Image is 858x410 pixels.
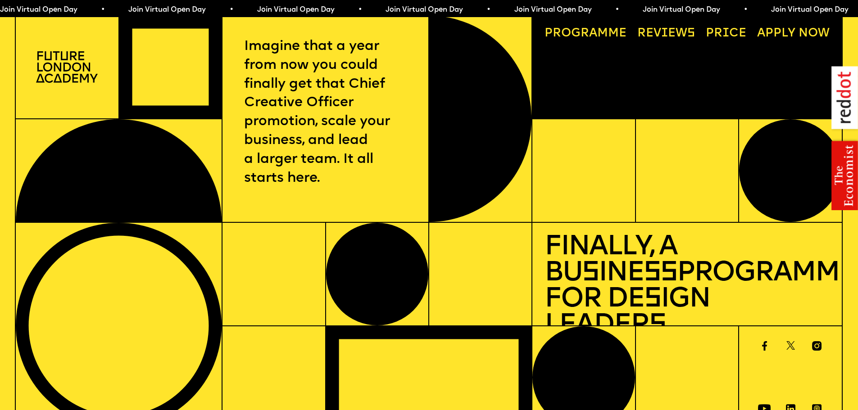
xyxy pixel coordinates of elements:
span: ss [644,260,677,287]
a: Programme [539,22,632,45]
a: Price [700,22,752,45]
span: s [644,286,661,313]
span: a [589,27,597,40]
p: Imagine that a year from now you could finally get that Chief Creative Officer promotion, scale y... [244,37,407,188]
span: • [615,6,619,14]
span: • [744,6,748,14]
span: s [649,312,666,339]
span: A [757,27,765,40]
a: Reviews [631,22,701,45]
span: s [582,260,599,287]
span: • [358,6,362,14]
a: Apply now [751,22,835,45]
span: • [486,6,490,14]
h1: Finally, a Bu ine Programme for De ign Leader [545,234,830,339]
span: • [101,6,105,14]
span: • [229,6,233,14]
